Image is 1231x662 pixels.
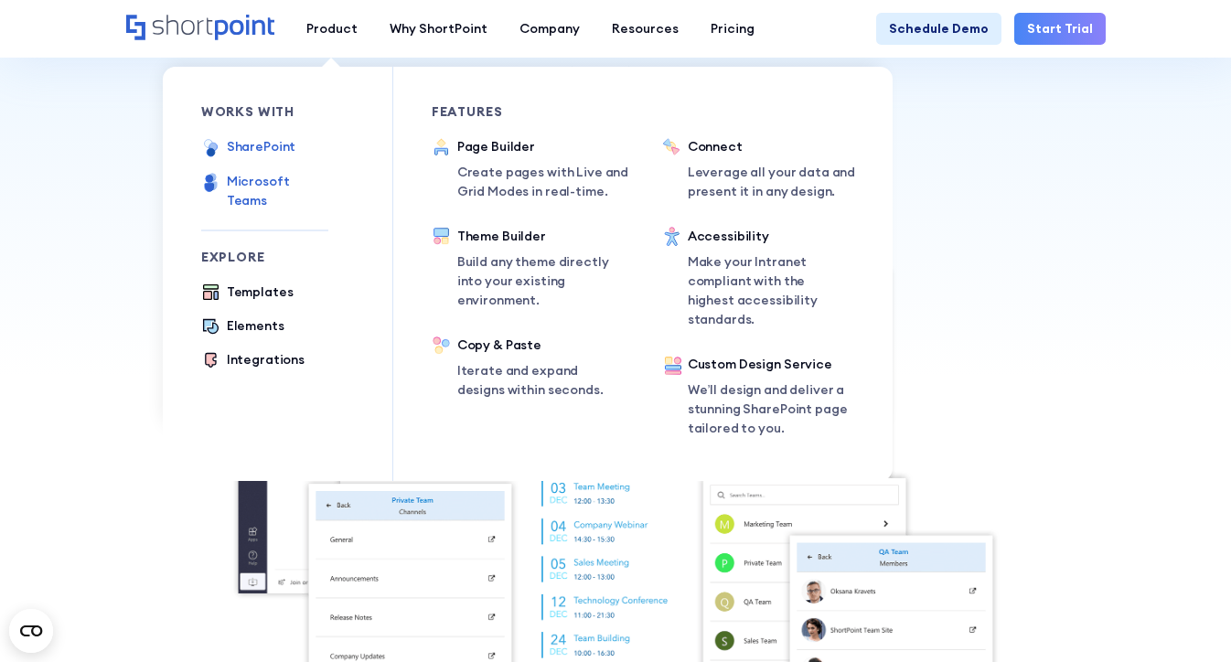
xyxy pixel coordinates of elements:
[596,13,695,45] a: Resources
[688,163,871,201] p: Leverage all your data and present it in any design.
[1140,574,1231,662] iframe: Chat Widget
[457,361,624,400] p: Iterate and expand designs within seconds.
[432,105,624,118] div: Features
[432,227,624,310] a: Theme BuilderBuild any theme directly into your existing environment.
[457,163,640,201] p: Create pages with Live and Grid Modes in real-time.
[9,609,53,653] button: Open CMP widget
[227,283,294,302] div: Templates
[457,336,624,355] div: Copy & Paste
[688,380,854,438] p: We’ll design and deliver a stunning SharePoint page tailored to you.
[457,227,624,246] div: Theme Builder
[711,19,755,38] div: Pricing
[688,252,854,329] p: Make your Intranet compliant with the highest accessibility standards.
[432,336,624,400] a: Copy & PasteIterate and expand designs within seconds.
[390,19,487,38] div: Why ShortPoint
[201,283,294,304] a: Templates
[126,15,275,42] a: Home
[201,105,328,118] div: works with
[227,316,284,336] div: Elements
[306,19,358,38] div: Product
[227,137,296,156] div: SharePoint
[227,350,305,369] div: Integrations
[432,137,640,201] a: Page BuilderCreate pages with Live and Grid Modes in real-time.
[876,13,1001,45] a: Schedule Demo
[457,252,624,310] p: Build any theme directly into your existing environment.
[201,172,328,210] a: Microsoft Teams
[688,355,854,374] div: Custom Design Service
[688,227,854,246] div: Accessibility
[662,355,854,443] a: Custom Design ServiceWe’ll design and deliver a stunning SharePoint page tailored to you.
[504,13,596,45] a: Company
[1014,13,1106,45] a: Start Trial
[201,251,328,263] div: Explore
[695,13,771,45] a: Pricing
[291,13,374,45] a: Product
[201,316,284,337] a: Elements
[662,227,854,329] a: AccessibilityMake your Intranet compliant with the highest accessibility standards.
[201,350,305,371] a: Integrations
[227,172,328,210] div: Microsoft Teams
[457,137,640,156] div: Page Builder
[662,137,871,201] a: ConnectLeverage all your data and present it in any design.
[612,19,679,38] div: Resources
[519,19,580,38] div: Company
[201,137,296,159] a: SharePoint
[374,13,504,45] a: Why ShortPoint
[688,137,871,156] div: Connect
